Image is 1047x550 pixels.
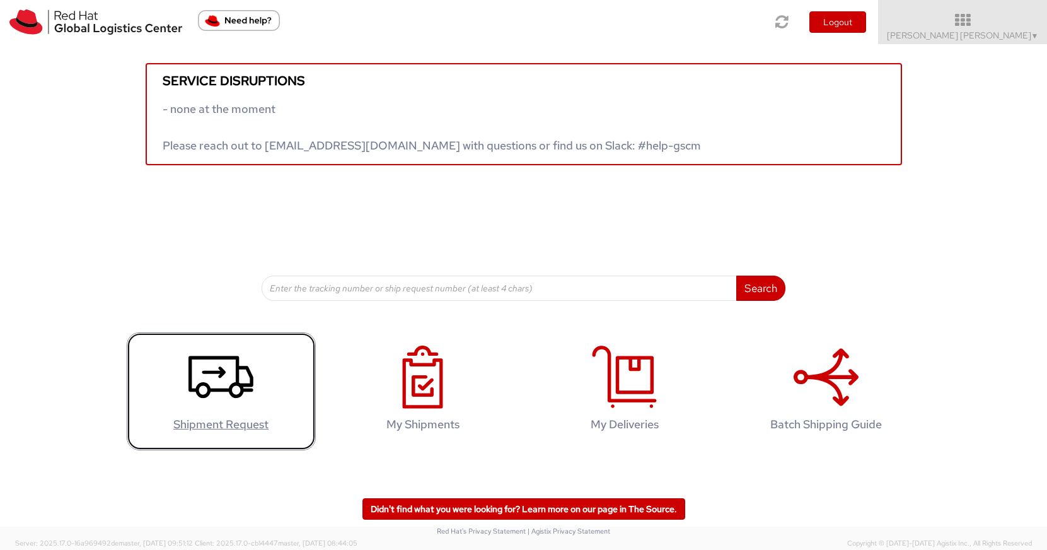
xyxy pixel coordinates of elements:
a: My Deliveries [530,332,719,450]
a: Shipment Request [127,332,316,450]
h4: My Deliveries [543,418,706,431]
h4: My Shipments [342,418,504,431]
span: master, [DATE] 09:51:12 [119,539,193,547]
h4: Batch Shipping Guide [745,418,908,431]
span: - none at the moment Please reach out to [EMAIL_ADDRESS][DOMAIN_NAME] with questions or find us o... [163,102,701,153]
button: Search [736,276,785,301]
img: rh-logistics-00dfa346123c4ec078e1.svg [9,9,182,35]
h4: Shipment Request [140,418,303,431]
span: Client: 2025.17.0-cb14447 [195,539,357,547]
button: Need help? [198,10,280,31]
a: Service disruptions - none at the moment Please reach out to [EMAIL_ADDRESS][DOMAIN_NAME] with qu... [146,63,902,165]
a: Didn't find what you were looking for? Learn more on our page in The Source. [362,498,685,520]
span: [PERSON_NAME] [PERSON_NAME] [887,30,1039,41]
span: Copyright © [DATE]-[DATE] Agistix Inc., All Rights Reserved [847,539,1032,549]
a: Red Hat's Privacy Statement [437,527,526,535]
span: ▼ [1031,31,1039,41]
a: | Agistix Privacy Statement [528,527,610,535]
span: Server: 2025.17.0-16a969492de [15,539,193,547]
input: Enter the tracking number or ship request number (at least 4 chars) [262,276,737,301]
h5: Service disruptions [163,74,885,88]
a: My Shipments [328,332,518,450]
span: master, [DATE] 08:44:05 [278,539,357,547]
a: Batch Shipping Guide [732,332,921,450]
button: Logout [809,11,866,33]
